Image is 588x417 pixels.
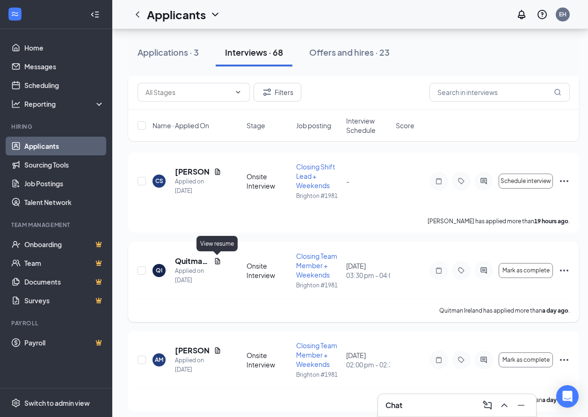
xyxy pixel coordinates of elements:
[456,356,467,364] svg: Tag
[499,263,553,278] button: Mark as complete
[225,46,283,58] div: Interviews · 68
[482,400,493,411] svg: ComposeMessage
[554,88,561,96] svg: MagnifyingGlass
[559,176,570,187] svg: Ellipses
[214,168,221,176] svg: Document
[296,281,340,289] p: Brighton #1981
[478,267,489,274] svg: ActiveChat
[175,266,221,285] div: Applied on [DATE]
[296,341,337,368] span: Closing Team Member + Weekends
[456,267,467,274] svg: Tag
[296,121,331,130] span: Job posting
[214,347,221,354] svg: Document
[24,57,104,76] a: Messages
[175,345,210,356] h5: [PERSON_NAME]
[261,87,273,98] svg: Filter
[556,385,579,408] div: Open Intercom Messenger
[559,10,566,18] div: EH
[502,357,550,363] span: Mark as complete
[429,83,570,102] input: Search in interviews
[559,354,570,366] svg: Ellipses
[24,235,104,254] a: OnboardingCrown
[247,261,290,280] div: Onsite Interview
[534,218,568,225] b: 19 hours ago
[559,265,570,276] svg: Ellipses
[11,319,102,327] div: Payroll
[433,177,444,185] svg: Note
[24,155,104,174] a: Sourcing Tools
[24,38,104,57] a: Home
[24,99,105,109] div: Reporting
[542,307,568,314] b: a day ago
[296,162,335,190] span: Closing Shift Lead + Weekends
[145,87,231,97] input: All Stages
[196,236,238,251] div: View resume
[439,307,570,315] p: Quitman Ireland has applied more than .
[309,46,390,58] div: Offers and hires · 23
[433,356,444,364] svg: Note
[24,174,104,193] a: Job Postings
[24,398,90,408] div: Switch to admin view
[175,356,221,374] div: Applied on [DATE]
[514,398,529,413] button: Minimize
[254,83,301,102] button: Filter Filters
[433,267,444,274] svg: Note
[210,9,221,20] svg: ChevronDown
[11,221,102,229] div: Team Management
[24,193,104,212] a: Talent Network
[396,121,414,130] span: Score
[175,167,210,177] h5: [PERSON_NAME]
[24,272,104,291] a: DocumentsCrown
[155,356,163,364] div: AM
[132,9,143,20] svg: ChevronLeft
[24,291,104,310] a: SurveysCrown
[542,396,568,403] b: a day ago
[155,177,163,185] div: CS
[346,351,390,369] div: [DATE]
[499,174,553,189] button: Schedule interview
[537,9,548,20] svg: QuestionInfo
[346,177,349,185] span: -
[214,257,221,265] svg: Document
[11,99,21,109] svg: Analysis
[175,177,221,196] div: Applied on [DATE]
[516,9,527,20] svg: Notifications
[499,352,553,367] button: Mark as complete
[478,356,489,364] svg: ActiveChat
[501,178,551,184] span: Schedule interview
[385,400,402,410] h3: Chat
[456,177,467,185] svg: Tag
[147,7,206,22] h1: Applicants
[90,10,100,19] svg: Collapse
[156,266,162,274] div: QI
[296,371,340,379] p: Brighton #1981
[24,254,104,272] a: TeamCrown
[247,172,290,190] div: Onsite Interview
[497,398,512,413] button: ChevronUp
[499,400,510,411] svg: ChevronUp
[138,46,199,58] div: Applications · 3
[152,121,209,130] span: Name · Applied On
[346,360,390,369] span: 02:00 pm - 02:30 pm
[346,116,390,135] span: Interview Schedule
[247,351,290,369] div: Onsite Interview
[296,192,340,200] p: Brighton #1981
[480,398,495,413] button: ComposeMessage
[515,400,527,411] svg: Minimize
[428,217,570,225] p: [PERSON_NAME] has applied more than .
[346,261,390,280] div: [DATE]
[478,177,489,185] svg: ActiveChat
[346,271,390,280] span: 03:30 pm - 04:00 pm
[502,267,550,274] span: Mark as complete
[24,137,104,155] a: Applicants
[11,123,102,131] div: Hiring
[234,88,242,96] svg: ChevronDown
[11,398,21,408] svg: Settings
[10,9,20,19] svg: WorkstreamLogo
[175,256,210,266] h5: Quitman [GEOGRAPHIC_DATA]
[24,76,104,95] a: Scheduling
[24,333,104,352] a: PayrollCrown
[247,121,265,130] span: Stage
[296,252,337,279] span: Closing Team Member + Weekends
